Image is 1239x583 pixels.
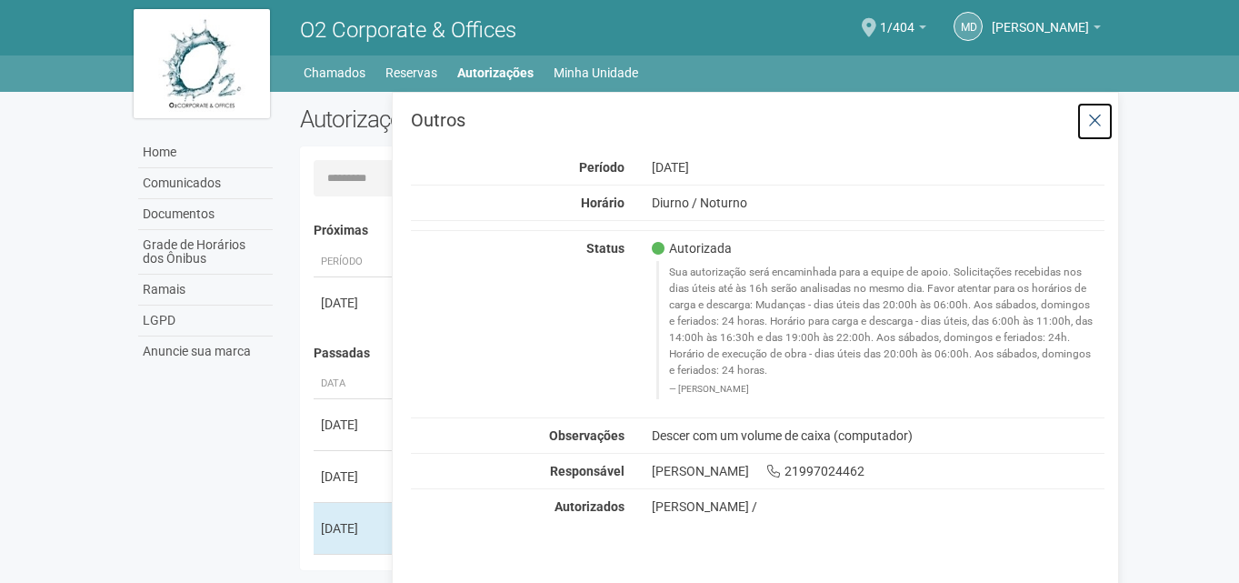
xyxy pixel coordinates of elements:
div: [DATE] [321,416,388,434]
a: 1/404 [880,23,926,37]
div: [DATE] [321,519,388,538]
a: Comunicados [138,168,273,199]
h4: Próximas [314,224,1093,237]
a: Autorizações [457,60,534,85]
a: Minha Unidade [554,60,638,85]
a: Grade de Horários dos Ônibus [138,230,273,275]
div: Diurno / Noturno [638,195,1119,211]
footer: [PERSON_NAME] [669,383,1095,396]
strong: Status [586,241,624,256]
span: Autorizada [652,240,732,256]
span: 1/404 [880,3,914,35]
a: Home [138,137,273,168]
span: Michele de Carvalho [992,3,1089,35]
h4: Passadas [314,347,1093,360]
h3: Outros [411,111,1104,129]
th: Período [314,247,395,277]
div: [DATE] [321,467,388,486]
div: Descer com um volume de caixa (computador) [638,427,1119,444]
strong: Observações [549,428,624,443]
a: Documentos [138,199,273,230]
a: Ramais [138,275,273,306]
a: [PERSON_NAME] [992,23,1101,37]
div: [PERSON_NAME] / [652,498,1105,515]
strong: Período [579,160,624,175]
strong: Responsável [550,464,624,478]
strong: Autorizados [555,499,624,514]
a: LGPD [138,306,273,337]
h2: Autorizações [300,106,689,133]
blockquote: Sua autorização será encaminhada para a equipe de apoio. Solicitações recebidas nos dias úteis at... [656,261,1105,398]
div: [PERSON_NAME] 21997024462 [638,463,1119,479]
a: Md [954,12,983,41]
div: [DATE] [638,159,1119,176]
a: Reservas [385,60,437,85]
a: Chamados [304,60,365,85]
th: Data [314,369,395,399]
span: O2 Corporate & Offices [300,17,516,43]
img: logo.jpg [134,9,270,118]
strong: Horário [581,196,624,210]
div: [DATE] [321,294,388,312]
a: Anuncie sua marca [138,337,273,367]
